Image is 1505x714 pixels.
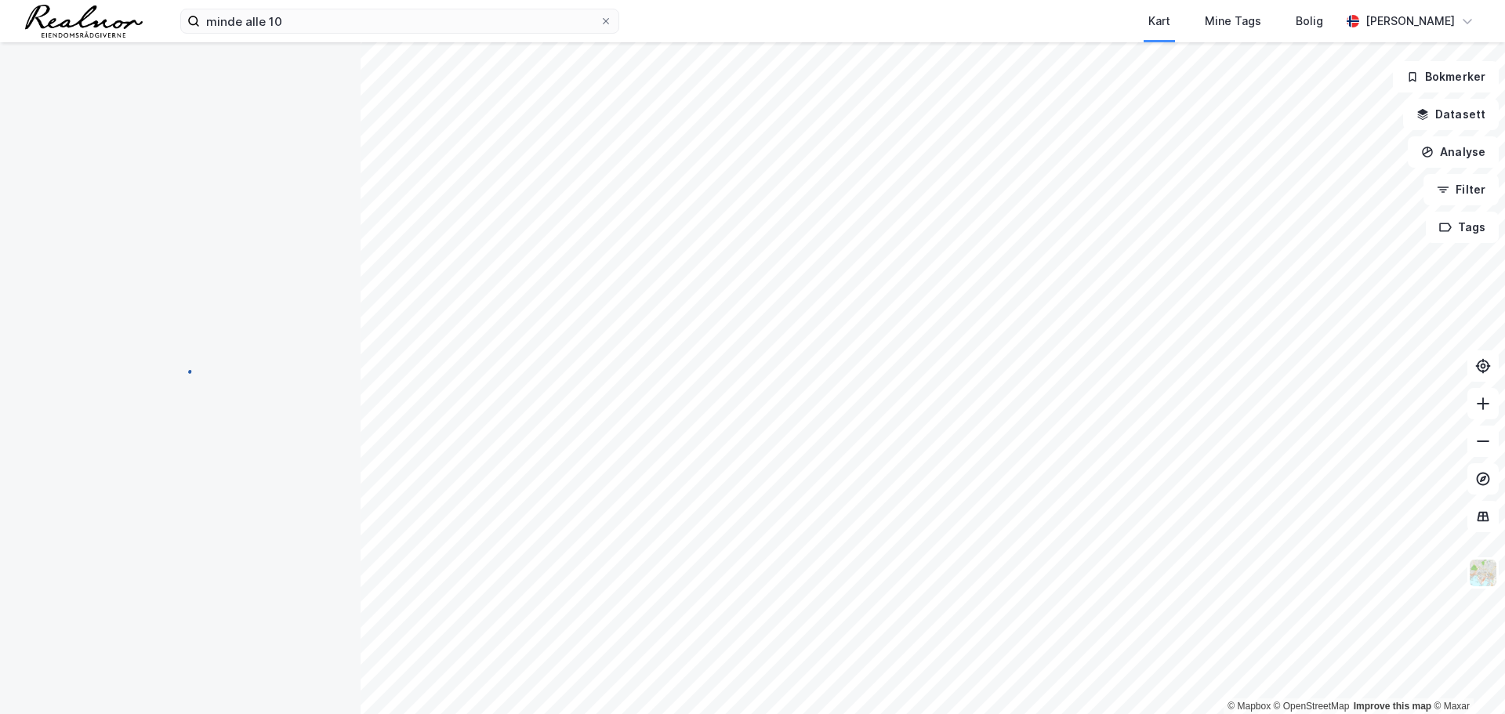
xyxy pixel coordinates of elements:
div: [PERSON_NAME] [1365,12,1455,31]
div: Mine Tags [1205,12,1261,31]
div: Kart [1148,12,1170,31]
img: spinner.a6d8c91a73a9ac5275cf975e30b51cfb.svg [168,357,193,382]
a: OpenStreetMap [1274,701,1350,712]
button: Bokmerker [1393,61,1499,92]
iframe: Chat Widget [1427,639,1505,714]
button: Datasett [1403,99,1499,130]
div: Kontrollprogram for chat [1427,639,1505,714]
a: Improve this map [1354,701,1431,712]
img: Z [1468,558,1498,588]
input: Søk på adresse, matrikkel, gårdeiere, leietakere eller personer [200,9,600,33]
button: Tags [1426,212,1499,243]
div: Bolig [1296,12,1323,31]
a: Mapbox [1228,701,1271,712]
img: realnor-logo.934646d98de889bb5806.png [25,5,143,38]
button: Analyse [1408,136,1499,168]
button: Filter [1423,174,1499,205]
